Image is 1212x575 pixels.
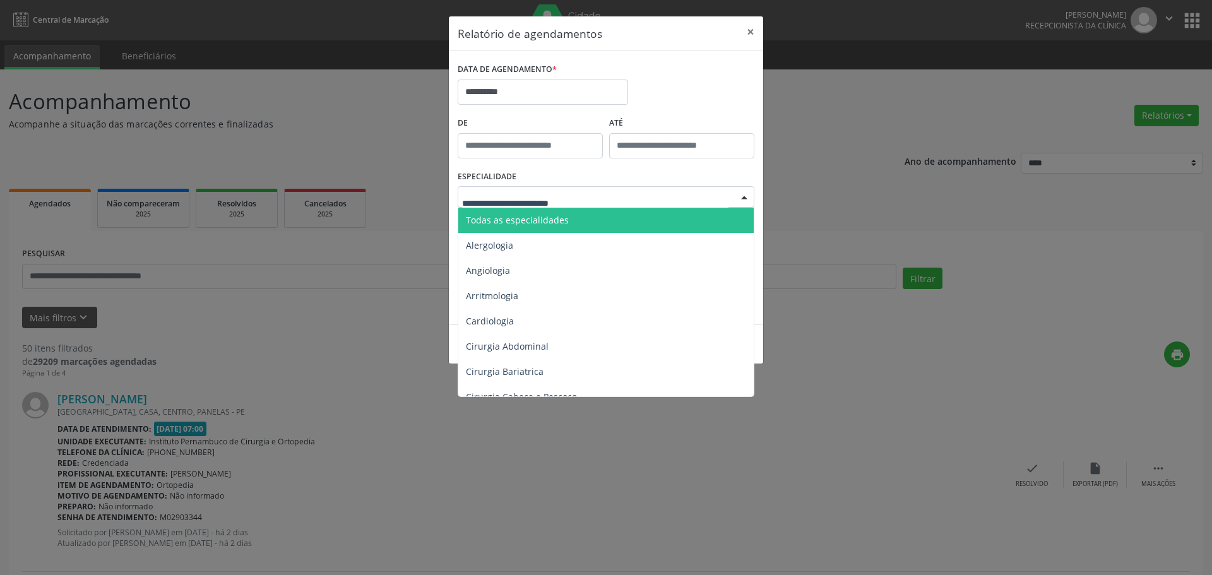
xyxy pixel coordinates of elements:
[466,315,514,327] span: Cardiologia
[458,114,603,133] label: De
[466,264,510,276] span: Angiologia
[466,391,577,403] span: Cirurgia Cabeça e Pescoço
[466,365,544,377] span: Cirurgia Bariatrica
[466,290,518,302] span: Arritmologia
[458,167,516,187] label: ESPECIALIDADE
[466,340,549,352] span: Cirurgia Abdominal
[609,114,754,133] label: ATÉ
[738,16,763,47] button: Close
[458,25,602,42] h5: Relatório de agendamentos
[466,239,513,251] span: Alergologia
[466,214,569,226] span: Todas as especialidades
[458,60,557,80] label: DATA DE AGENDAMENTO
